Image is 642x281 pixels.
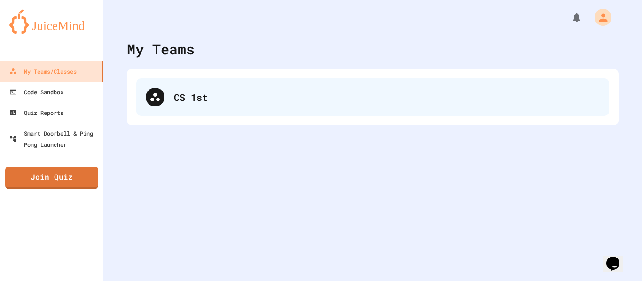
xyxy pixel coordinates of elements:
div: My Account [585,7,614,28]
a: Join Quiz [5,167,98,189]
div: My Notifications [554,9,585,25]
img: logo-orange.svg [9,9,94,34]
div: Quiz Reports [9,107,63,118]
iframe: chat widget [603,243,633,272]
div: Smart Doorbell & Ping Pong Launcher [9,128,100,150]
div: My Teams/Classes [9,66,77,77]
div: CS 1st [136,78,609,116]
div: Code Sandbox [9,86,63,98]
div: CS 1st [174,90,600,104]
div: My Teams [127,38,195,60]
